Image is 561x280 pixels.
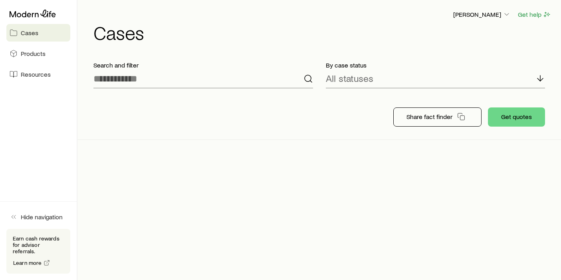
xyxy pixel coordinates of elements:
p: Share fact finder [406,113,452,121]
p: Earn cash rewards for advisor referrals. [13,235,64,254]
p: All statuses [326,73,373,84]
button: [PERSON_NAME] [453,10,511,20]
button: Get quotes [488,107,545,127]
span: Cases [21,29,38,37]
span: Resources [21,70,51,78]
span: Learn more [13,260,42,266]
p: Search and filter [93,61,313,69]
div: Earn cash rewards for advisor referrals.Learn more [6,229,70,274]
p: [PERSON_NAME] [453,10,511,18]
button: Share fact finder [393,107,482,127]
button: Get help [517,10,551,19]
a: Products [6,45,70,62]
a: Resources [6,66,70,83]
button: Hide navigation [6,208,70,226]
h1: Cases [93,23,551,42]
span: Hide navigation [21,213,63,221]
p: By case status [326,61,545,69]
span: Products [21,50,46,58]
a: Cases [6,24,70,42]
